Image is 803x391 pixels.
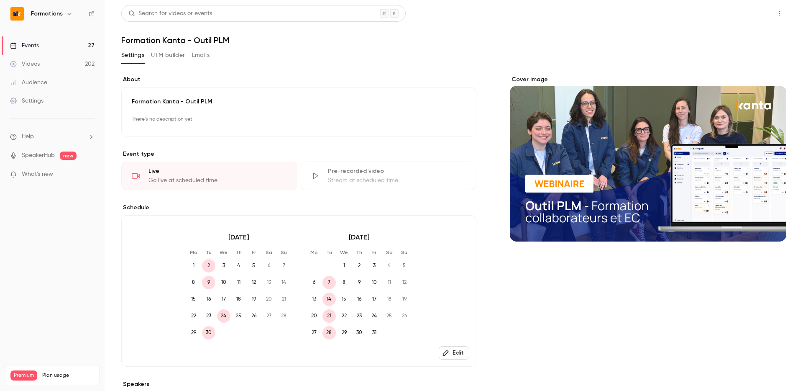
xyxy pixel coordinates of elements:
div: Settings [10,97,43,105]
div: Events [10,41,39,50]
span: 10 [368,276,381,289]
p: Th [232,249,246,256]
img: Formations [10,7,24,21]
span: 3 [368,259,381,273]
h6: Formations [31,10,63,18]
label: Speakers [121,380,476,388]
p: Th [353,249,366,256]
span: 3 [217,259,230,273]
span: 2 [202,259,215,273]
span: 26 [398,309,411,323]
span: 6 [307,276,321,289]
span: 16 [202,293,215,306]
p: Tu [202,249,215,256]
span: 22 [187,309,200,323]
span: 6 [262,259,276,273]
span: 27 [262,309,276,323]
span: 11 [232,276,246,289]
p: Fr [368,249,381,256]
p: [DATE] [307,232,411,242]
span: 18 [383,293,396,306]
span: 8 [187,276,200,289]
span: 23 [353,309,366,323]
span: 29 [338,326,351,340]
span: 24 [368,309,381,323]
span: 30 [202,326,215,340]
span: 12 [398,276,411,289]
span: 30 [353,326,366,340]
span: 21 [277,293,291,306]
span: Plan usage [42,372,94,379]
label: About [121,75,476,84]
span: 19 [247,293,261,306]
p: We [338,249,351,256]
li: help-dropdown-opener [10,132,95,141]
span: 27 [307,326,321,340]
section: Cover image [510,75,786,242]
div: Pre-recorded videoStream at scheduled time [301,162,477,190]
span: 16 [353,293,366,306]
span: 18 [232,293,246,306]
span: 17 [368,293,381,306]
span: 11 [383,276,396,289]
span: 28 [322,326,336,340]
span: 10 [217,276,230,289]
div: Go live at scheduled time [148,176,287,185]
div: Audience [10,78,47,87]
span: 8 [338,276,351,289]
p: Fr [247,249,261,256]
span: 14 [277,276,291,289]
span: 24 [217,309,230,323]
span: 28 [277,309,291,323]
span: 23 [202,309,215,323]
span: 2 [353,259,366,273]
div: LiveGo live at scheduled time [121,162,297,190]
button: Settings [121,49,144,62]
button: UTM builder [151,49,185,62]
p: Mo [187,249,200,256]
h1: Formation Kanta - Outil PLM [121,35,786,45]
span: 22 [338,309,351,323]
p: Sa [383,249,396,256]
span: 4 [232,259,246,273]
p: Su [398,249,411,256]
p: Sa [262,249,276,256]
span: 9 [202,276,215,289]
iframe: Noticeable Trigger [84,171,95,178]
p: Tu [322,249,336,256]
span: 9 [353,276,366,289]
p: [DATE] [187,232,291,242]
p: Schedule [121,203,476,212]
span: 20 [262,293,276,306]
span: 1 [338,259,351,273]
span: What's new [22,170,53,179]
span: 17 [217,293,230,306]
span: 26 [247,309,261,323]
div: Live [148,167,287,175]
span: 25 [383,309,396,323]
button: Emails [192,49,210,62]
p: There's no description yet [132,113,466,126]
p: Formation Kanta - Outil PLM [132,98,466,106]
span: 5 [247,259,261,273]
a: SpeakerHub [22,151,55,160]
p: Mo [307,249,321,256]
span: 15 [338,293,351,306]
span: Help [22,132,34,141]
span: 19 [398,293,411,306]
span: 1 [187,259,200,273]
div: Videos [10,60,40,68]
p: Event type [121,150,476,158]
div: Pre-recorded video [328,167,466,175]
span: 4 [383,259,396,273]
span: new [60,152,77,160]
span: 7 [322,276,336,289]
label: Cover image [510,75,786,84]
p: Su [277,249,291,256]
span: 31 [368,326,381,340]
span: 21 [322,309,336,323]
span: 25 [232,309,246,323]
span: 14 [322,293,336,306]
p: We [217,249,230,256]
div: Stream at scheduled time [328,176,466,185]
